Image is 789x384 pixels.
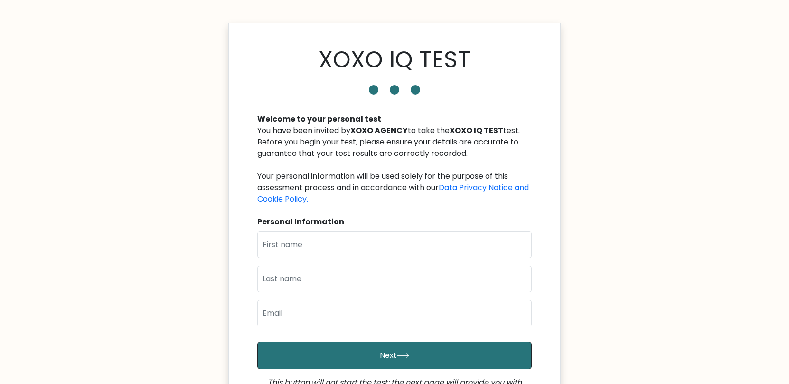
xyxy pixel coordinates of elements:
div: Welcome to your personal test [257,114,532,125]
input: Email [257,300,532,326]
h1: XOXO IQ TEST [319,46,470,74]
div: You have been invited by to take the test. Before you begin your test, please ensure your details... [257,125,532,205]
b: XOXO IQ TEST [450,125,503,136]
a: Data Privacy Notice and Cookie Policy. [257,182,529,204]
input: Last name [257,266,532,292]
input: First name [257,231,532,258]
b: XOXO AGENCY [350,125,408,136]
button: Next [257,342,532,369]
div: Personal Information [257,216,532,228]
